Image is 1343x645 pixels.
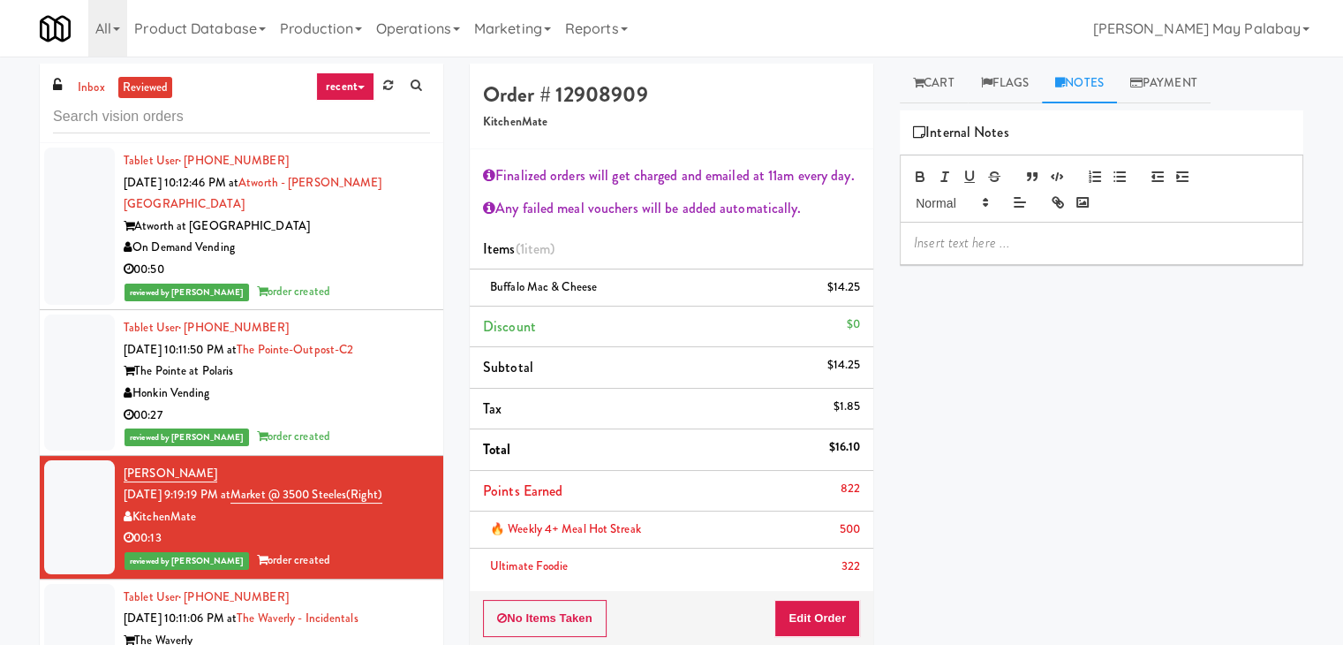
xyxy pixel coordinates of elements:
[1117,64,1211,103] a: Payment
[124,319,289,336] a: Tablet User· [PHONE_NUMBER]
[40,143,443,310] li: Tablet User· [PHONE_NUMBER][DATE] 10:12:46 PM atAtworth - [PERSON_NAME][GEOGRAPHIC_DATA]Atworth a...
[124,486,230,503] span: [DATE] 9:19:19 PM at
[257,551,330,568] span: order created
[124,259,430,281] div: 00:50
[178,319,289,336] span: · [PHONE_NUMBER]
[124,610,237,626] span: [DATE] 10:11:06 PM at
[237,341,353,358] a: The Pointe-Outpost-C2
[124,383,430,405] div: Honkin Vending
[124,360,430,383] div: The Pointe at Polaris
[490,558,569,574] span: Ultimate Foodie
[524,239,550,259] ng-pluralize: item
[483,357,533,377] span: Subtotal
[483,398,502,419] span: Tax
[841,478,860,500] div: 822
[900,64,968,103] a: Cart
[53,101,430,133] input: Search vision orders
[237,610,358,626] a: The Waverly - Incidentals
[40,13,71,44] img: Micromart
[124,152,289,169] a: Tablet User· [PHONE_NUMBER]
[826,277,860,299] div: $14.25
[124,284,249,301] span: reviewed by [PERSON_NAME]
[826,354,860,376] div: $14.25
[840,519,860,541] div: 500
[828,436,860,459] div: $16.10
[847,314,860,336] div: $0
[483,239,555,259] span: Items
[483,116,860,129] h5: KitchenMate
[178,152,289,169] span: · [PHONE_NUMBER]
[483,195,860,222] div: Any failed meal vouchers will be added automatically.
[124,552,249,570] span: reviewed by [PERSON_NAME]
[40,310,443,456] li: Tablet User· [PHONE_NUMBER][DATE] 10:11:50 PM atThe Pointe-Outpost-C2The Pointe at PolarisHonkin ...
[968,64,1043,103] a: Flags
[316,72,374,101] a: recent
[913,119,1009,146] span: Internal Notes
[774,600,860,637] button: Edit Order
[483,163,860,189] div: Finalized orders will get charged and emailed at 11am every day.
[124,237,430,259] div: On Demand Vending
[124,216,430,238] div: Atworth at [GEOGRAPHIC_DATA]
[230,486,382,504] a: Market @ 3500 Steeles(Right)
[483,83,860,106] h4: Order # 12908909
[124,527,430,550] div: 00:13
[257,283,330,300] span: order created
[118,77,173,99] a: reviewed
[483,600,607,637] button: No Items Taken
[483,481,562,501] span: Points Earned
[124,465,217,482] a: [PERSON_NAME]
[483,439,511,459] span: Total
[490,278,597,295] span: Buffalo Mac & Cheese
[257,428,330,444] span: order created
[490,520,641,537] span: 🔥 Weekly 4+ Meal Hot Streak
[124,429,249,446] span: reviewed by [PERSON_NAME]
[124,174,381,213] a: Atworth - [PERSON_NAME][GEOGRAPHIC_DATA]
[124,506,430,528] div: KitchenMate
[516,239,555,259] span: (1 )
[124,405,430,427] div: 00:27
[124,588,289,605] a: Tablet User· [PHONE_NUMBER]
[1042,64,1117,103] a: Notes
[178,588,289,605] span: · [PHONE_NUMBER]
[483,316,536,337] span: Discount
[834,396,861,418] div: $1.85
[841,556,860,578] div: 322
[124,341,237,358] span: [DATE] 10:11:50 PM at
[40,456,443,580] li: [PERSON_NAME][DATE] 9:19:19 PM atMarket @ 3500 Steeles(Right)KitchenMate00:13reviewed by [PERSON_...
[124,174,238,191] span: [DATE] 10:12:46 PM at
[73,77,109,99] a: inbox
